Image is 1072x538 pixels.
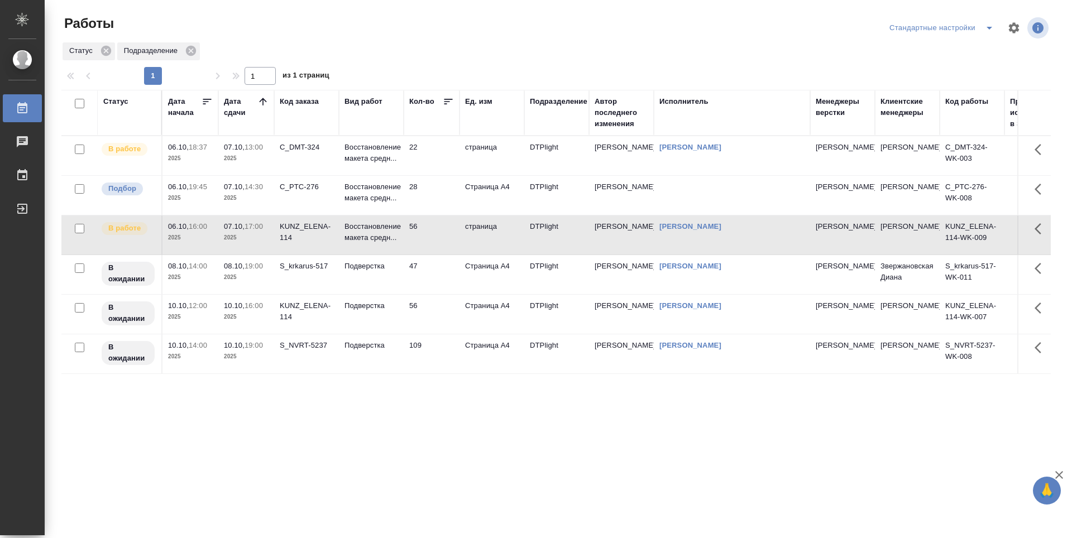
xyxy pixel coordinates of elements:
[1028,176,1055,203] button: Здесь прячутся важные кнопки
[875,295,940,334] td: [PERSON_NAME]
[940,136,1004,175] td: C_DMT-324-WK-003
[189,182,207,191] p: 19:45
[245,262,263,270] p: 19:00
[460,176,524,215] td: Страница А4
[816,261,869,272] p: [PERSON_NAME]
[224,193,269,204] p: 2025
[100,300,156,326] div: Исполнитель назначен, приступать к работе пока рано
[100,261,156,287] div: Исполнитель назначен, приступать к работе пока рано
[589,334,654,373] td: [PERSON_NAME]
[460,215,524,254] td: страница
[404,136,460,175] td: 22
[940,255,1004,294] td: S_krkarus-517-WK-011
[1028,255,1055,282] button: Здесь прячутся важные кнопки
[280,142,333,153] div: C_DMT-324
[880,96,934,118] div: Клиентские менеджеры
[168,182,189,191] p: 06.10,
[168,262,189,270] p: 08.10,
[224,153,269,164] p: 2025
[816,221,869,232] p: [PERSON_NAME]
[460,136,524,175] td: страница
[108,262,148,285] p: В ожидании
[69,45,97,56] p: Статус
[108,342,148,364] p: В ожидании
[168,272,213,283] p: 2025
[168,193,213,204] p: 2025
[100,340,156,366] div: Исполнитель назначен, приступать к работе пока рано
[100,181,156,196] div: Можно подбирать исполнителей
[280,300,333,323] div: KUNZ_ELENA-114
[530,96,587,107] div: Подразделение
[940,215,1004,254] td: KUNZ_ELENA-114-WK-009
[404,215,460,254] td: 56
[659,222,721,230] a: [PERSON_NAME]
[1010,96,1060,129] div: Прогресс исполнителя в SC
[589,176,654,215] td: [PERSON_NAME]
[168,301,189,310] p: 10.10,
[189,341,207,349] p: 14:00
[100,142,156,157] div: Исполнитель выполняет работу
[124,45,181,56] p: Подразделение
[1028,215,1055,242] button: Здесь прячутся важные кнопки
[245,222,263,230] p: 17:00
[524,295,589,334] td: DTPlight
[189,143,207,151] p: 18:37
[460,255,524,294] td: Страница А4
[280,261,333,272] div: S_krkarus-517
[168,143,189,151] p: 06.10,
[344,181,398,204] p: Восстановление макета средн...
[1028,136,1055,163] button: Здесь прячутся важные кнопки
[344,261,398,272] p: Подверстка
[168,232,213,243] p: 2025
[875,176,940,215] td: [PERSON_NAME]
[816,142,869,153] p: [PERSON_NAME]
[1028,334,1055,361] button: Здесь прячутся важные кнопки
[224,341,245,349] p: 10.10,
[108,223,141,234] p: В работе
[103,96,128,107] div: Статус
[945,96,988,107] div: Код работы
[224,262,245,270] p: 08.10,
[189,262,207,270] p: 14:00
[589,255,654,294] td: [PERSON_NAME]
[100,221,156,236] div: Исполнитель выполняет работу
[524,136,589,175] td: DTPlight
[1037,479,1056,502] span: 🙏
[245,182,263,191] p: 14:30
[224,272,269,283] p: 2025
[224,301,245,310] p: 10.10,
[875,255,940,294] td: Звержановская Диана
[1028,295,1055,321] button: Здесь прячутся важные кнопки
[117,42,200,60] div: Подразделение
[63,42,115,60] div: Статус
[245,143,263,151] p: 13:00
[887,19,1001,37] div: split button
[224,351,269,362] p: 2025
[168,222,189,230] p: 06.10,
[344,142,398,164] p: Восстановление макета средн...
[168,153,213,164] p: 2025
[108,302,148,324] p: В ожидании
[595,96,648,129] div: Автор последнего изменения
[816,300,869,311] p: [PERSON_NAME]
[189,301,207,310] p: 12:00
[404,334,460,373] td: 109
[816,96,869,118] div: Менеджеры верстки
[280,96,319,107] div: Код заказа
[524,255,589,294] td: DTPlight
[940,295,1004,334] td: KUNZ_ELENA-114-WK-007
[589,136,654,175] td: [PERSON_NAME]
[280,181,333,193] div: C_PTC-276
[465,96,492,107] div: Ед. изм
[283,69,329,85] span: из 1 страниц
[875,215,940,254] td: [PERSON_NAME]
[168,341,189,349] p: 10.10,
[224,311,269,323] p: 2025
[659,341,721,349] a: [PERSON_NAME]
[344,340,398,351] p: Подверстка
[875,334,940,373] td: [PERSON_NAME]
[108,183,136,194] p: Подбор
[409,96,434,107] div: Кол-во
[61,15,114,32] span: Работы
[875,136,940,175] td: [PERSON_NAME]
